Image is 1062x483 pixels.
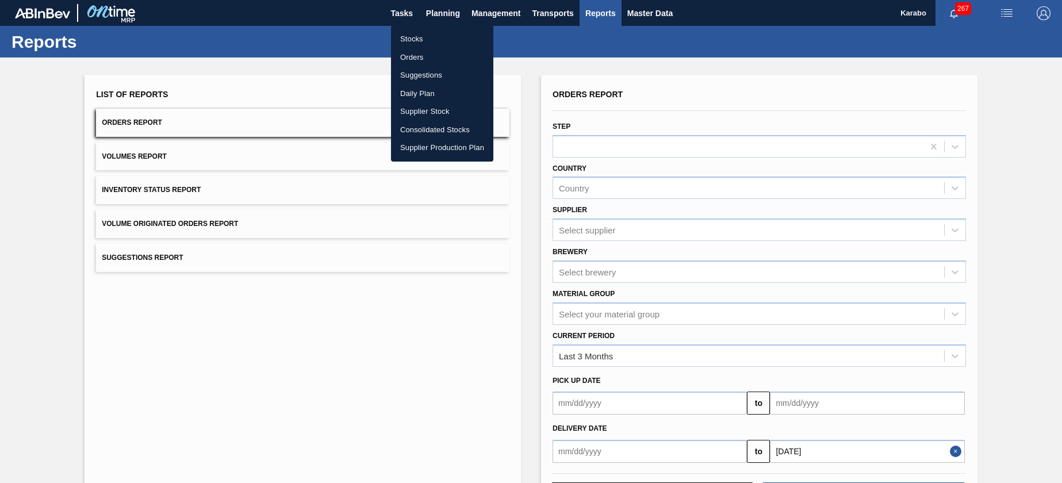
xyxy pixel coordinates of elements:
[391,139,493,157] a: Supplier Production Plan
[391,30,493,48] a: Stocks
[391,121,493,139] a: Consolidated Stocks
[391,48,493,67] a: Orders
[391,85,493,103] a: Daily Plan
[391,102,493,121] a: Supplier Stock
[391,66,493,85] a: Suggestions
